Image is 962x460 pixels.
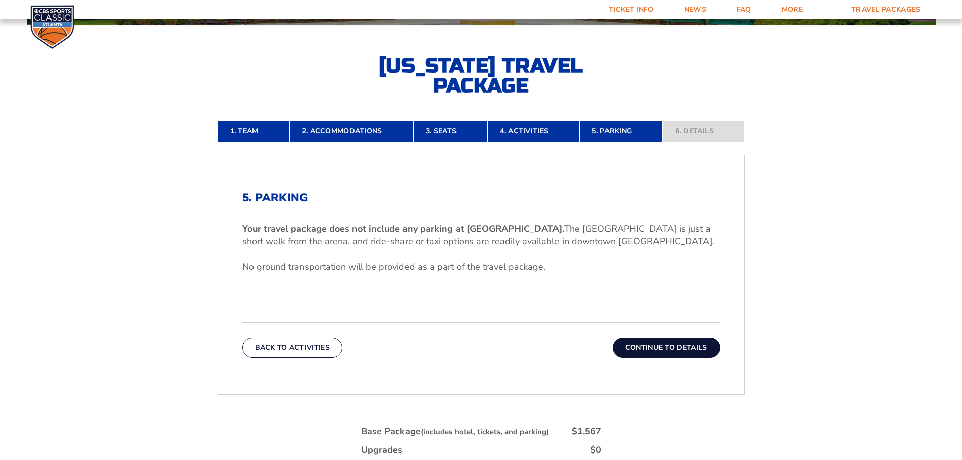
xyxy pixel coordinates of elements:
p: No ground transportation will be provided as a part of the travel package. [242,261,720,273]
b: Your travel package does not include any parking at [GEOGRAPHIC_DATA]. [242,223,564,235]
div: Upgrades [361,444,402,456]
div: $1,567 [572,425,601,438]
a: 2. Accommodations [289,120,413,142]
button: Continue To Details [613,338,720,358]
a: 3. Seats [413,120,487,142]
a: 4. Activities [487,120,579,142]
h2: 5. Parking [242,191,720,205]
div: Base Package [361,425,549,438]
a: 1. Team [218,120,289,142]
h2: [US_STATE] Travel Package [370,56,592,96]
img: CBS Sports Classic [30,5,74,49]
button: Back To Activities [242,338,342,358]
div: $0 [590,444,601,456]
small: (includes hotel, tickets, and parking) [421,427,549,437]
p: The [GEOGRAPHIC_DATA] is just a short walk from the arena, and ride-share or taxi options are rea... [242,223,720,248]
